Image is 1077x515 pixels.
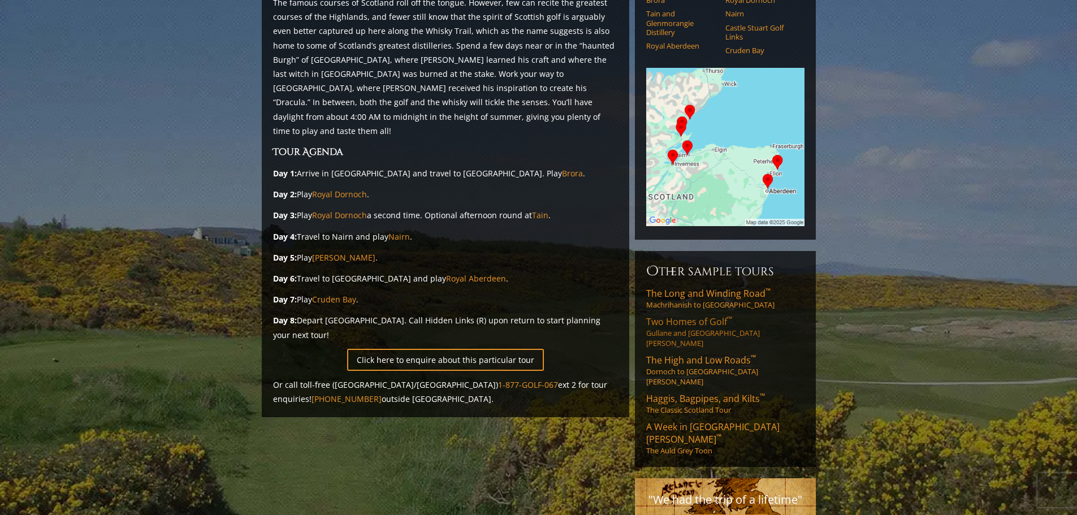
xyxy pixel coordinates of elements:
[273,252,297,263] strong: Day 5:
[646,68,804,226] img: Google Map of Tour Courses
[646,490,804,510] p: "We had the trip of a lifetime"
[388,231,410,242] a: Nairn
[273,231,297,242] strong: Day 4:
[646,421,780,445] span: A Week in [GEOGRAPHIC_DATA][PERSON_NAME]
[646,392,804,415] a: Haggis, Bagpipes, and Kilts™The Classic Scotland Tour
[646,392,765,405] span: Haggis, Bagpipes, and Kilts
[765,286,771,296] sup: ™
[646,421,804,456] a: A Week in [GEOGRAPHIC_DATA][PERSON_NAME]™The Auld Grey Toon
[760,391,765,401] sup: ™
[273,292,618,306] p: Play .
[725,9,797,18] a: Nairn
[347,349,544,371] a: Click here to enquire about this particular tour
[273,208,618,222] p: Play a second time. Optional afternoon round at .
[498,379,558,390] a: 1-877-GOLF-067
[273,294,297,305] strong: Day 7:
[727,314,732,324] sup: ™
[312,252,375,263] a: [PERSON_NAME]
[273,273,297,284] strong: Day 6:
[646,41,718,50] a: Royal Aberdeen
[273,313,618,341] p: Depart [GEOGRAPHIC_DATA]. Call Hidden Links (R) upon return to start planning your next tour!
[312,393,382,404] a: [PHONE_NUMBER]
[751,353,756,362] sup: ™
[532,210,548,220] a: Tain
[273,145,618,159] h3: Tour Agenda
[646,354,756,366] span: The High and Low Roads
[446,273,506,284] a: Royal Aberdeen
[273,210,297,220] strong: Day 3:
[273,250,618,265] p: Play .
[646,287,771,300] span: The Long and Winding Road
[273,230,618,244] p: Travel to Nairn and play .
[312,210,367,220] a: Royal Dornoch
[312,294,356,305] a: Cruden Bay
[646,354,804,387] a: The High and Low Roads™Dornoch to [GEOGRAPHIC_DATA][PERSON_NAME]
[646,9,718,37] a: Tain and Glenmorangie Distillery
[312,189,367,200] a: Royal Dornoch
[273,187,618,201] p: Play .
[646,315,804,348] a: Two Homes of Golf™Gullane and [GEOGRAPHIC_DATA][PERSON_NAME]
[273,166,618,180] p: Arrive in [GEOGRAPHIC_DATA] and travel to [GEOGRAPHIC_DATA]. Play .
[646,287,804,310] a: The Long and Winding Road™Machrihanish to [GEOGRAPHIC_DATA]
[273,168,297,179] strong: Day 1:
[725,46,797,55] a: Cruden Bay
[273,189,297,200] strong: Day 2:
[273,315,297,326] strong: Day 8:
[562,168,583,179] a: Brora
[273,271,618,285] p: Travel to [GEOGRAPHIC_DATA] and play .
[716,432,721,442] sup: ™
[646,315,732,328] span: Two Homes of Golf
[725,23,797,42] a: Castle Stuart Golf Links
[646,262,804,280] h6: Other Sample Tours
[273,378,618,406] p: Or call toll-free ([GEOGRAPHIC_DATA]/[GEOGRAPHIC_DATA]) ext 2 for tour enquiries! outside [GEOGRA...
